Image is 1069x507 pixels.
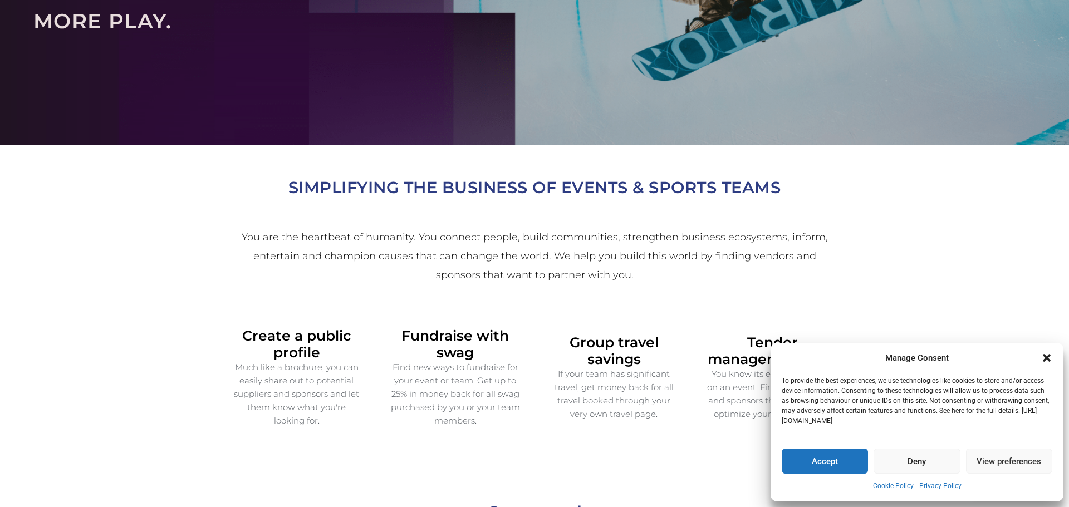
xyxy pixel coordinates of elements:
[708,334,837,367] span: Tender management tool
[238,228,831,285] h2: You are the heartbeat of humanity. You connect people, build communities, strengthen business eco...
[782,376,1051,426] p: To provide the best experiences, we use technologies like cookies to store and/or access device i...
[873,479,914,493] a: Cookie Policy
[223,174,846,201] h2: SIMPLIFYING THE BUSINESS OF EVENTS & SPORTS TEAMS
[782,449,868,474] button: Accept
[390,361,521,427] p: Find new ways to fundraise for your event or team. Get up to 25% in money back for all swag purch...
[919,479,962,493] a: Privacy Policy
[401,327,509,361] span: Fundraise with swag
[548,367,679,421] p: If your team has significant travel, get money back for all travel booked through your very own t...
[885,351,949,365] div: Manage Consent
[966,449,1052,474] button: View preferences
[231,361,362,427] p: Much like a brochure, you can easily share out to potential suppliers and sponsors and let them k...
[1041,352,1052,363] div: Close dialogue
[242,327,351,361] span: Create a public profile
[570,334,659,367] span: Group travel savings
[707,367,838,421] p: You know its expensive to put on an event. Find new suppliers and sponsors that can help you opti...
[874,449,960,474] button: Deny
